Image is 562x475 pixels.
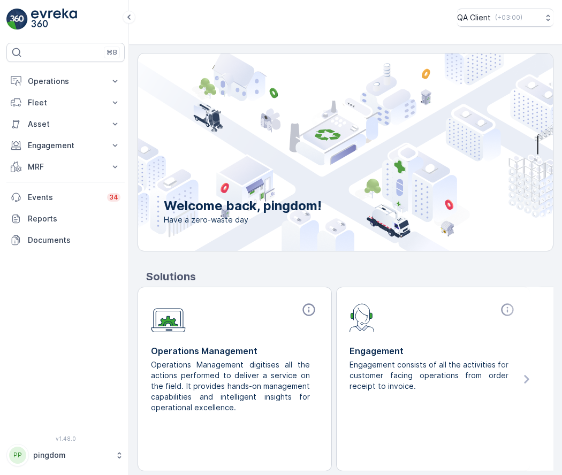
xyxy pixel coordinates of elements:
[28,213,120,224] p: Reports
[164,214,322,225] span: Have a zero-waste day
[28,119,103,129] p: Asset
[6,71,125,92] button: Operations
[9,447,26,464] div: PP
[28,97,103,108] p: Fleet
[28,192,101,203] p: Events
[457,12,491,23] p: QA Client
[90,53,553,251] img: city illustration
[6,187,125,208] a: Events34
[6,92,125,113] button: Fleet
[28,235,120,246] p: Documents
[350,344,517,357] p: Engagement
[107,48,117,57] p: ⌘B
[146,269,553,285] p: Solutions
[6,113,125,135] button: Asset
[457,9,553,27] button: QA Client(+03:00)
[28,140,103,151] p: Engagement
[495,13,522,22] p: ( +03:00 )
[6,444,125,466] button: PPpingdom
[6,229,125,251] a: Documents
[6,9,28,30] img: logo
[350,302,375,332] img: module-icon
[6,135,125,156] button: Engagement
[109,193,118,202] p: 34
[33,450,110,461] p: pingdom
[151,344,318,357] p: Operations Management
[6,208,125,229] a: Reports
[6,435,125,442] span: v 1.48.0
[31,9,77,30] img: logo_light-DOdMpM7g.png
[151,359,310,413] p: Operations Management digitises all the actions performed to deliver a service on the field. It p...
[164,197,322,214] p: Welcome back, pingdom!
[6,156,125,178] button: MRF
[151,302,186,333] img: module-icon
[28,162,103,172] p: MRF
[28,76,103,87] p: Operations
[350,359,508,392] p: Engagement consists of all the activities for customer facing operations from order receipt to in...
